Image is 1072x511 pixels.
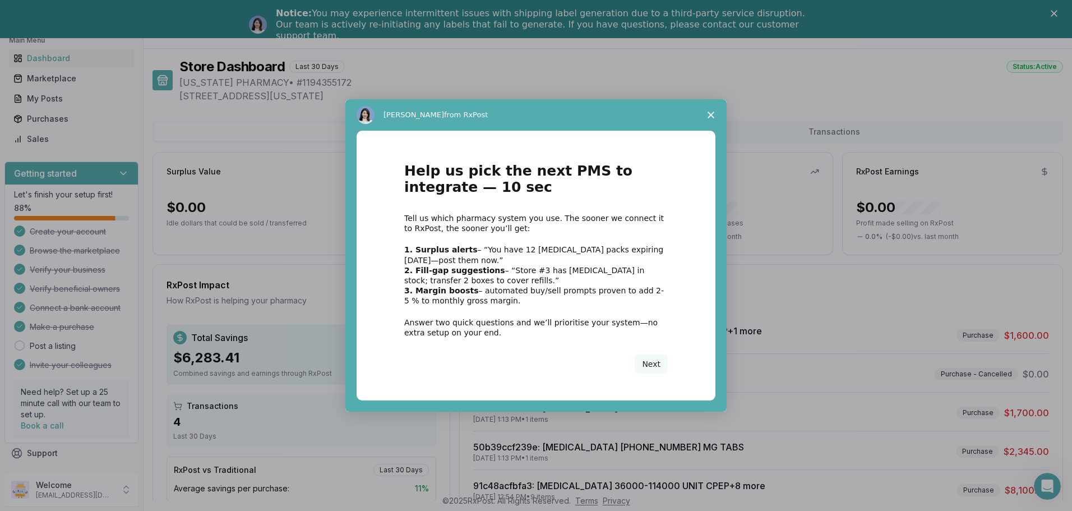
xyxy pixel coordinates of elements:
[404,286,668,306] div: – automated buy/sell prompts proven to add 2-5 % to monthly gross margin.
[249,16,267,34] img: Profile image for Alice
[276,8,312,19] b: Notice:
[444,111,488,119] span: from RxPost
[276,8,805,42] div: You may experience intermittent issues with shipping label generation due to a third-party servic...
[404,317,668,338] div: Answer two quick questions and we’ll prioritise your system—no extra setup on your end.
[695,99,727,131] span: Close survey
[404,245,668,265] div: – “You have 12 [MEDICAL_DATA] packs expiring [DATE]—post them now.”
[404,266,505,275] b: 2. Fill-gap suggestions
[404,265,668,286] div: – “Store #3 has [MEDICAL_DATA] in stock; transfer 2 boxes to cover refills.”
[404,213,668,233] div: Tell us which pharmacy system you use. The sooner we connect it to RxPost, the sooner you’ll get:
[635,355,668,374] button: Next
[1051,10,1062,17] div: Close
[404,245,478,254] b: 1. Surplus alerts
[404,286,479,295] b: 3. Margin boosts
[404,163,668,202] h1: Help us pick the next PMS to integrate — 10 sec
[357,106,375,124] img: Profile image for Alice
[383,111,444,119] span: [PERSON_NAME]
